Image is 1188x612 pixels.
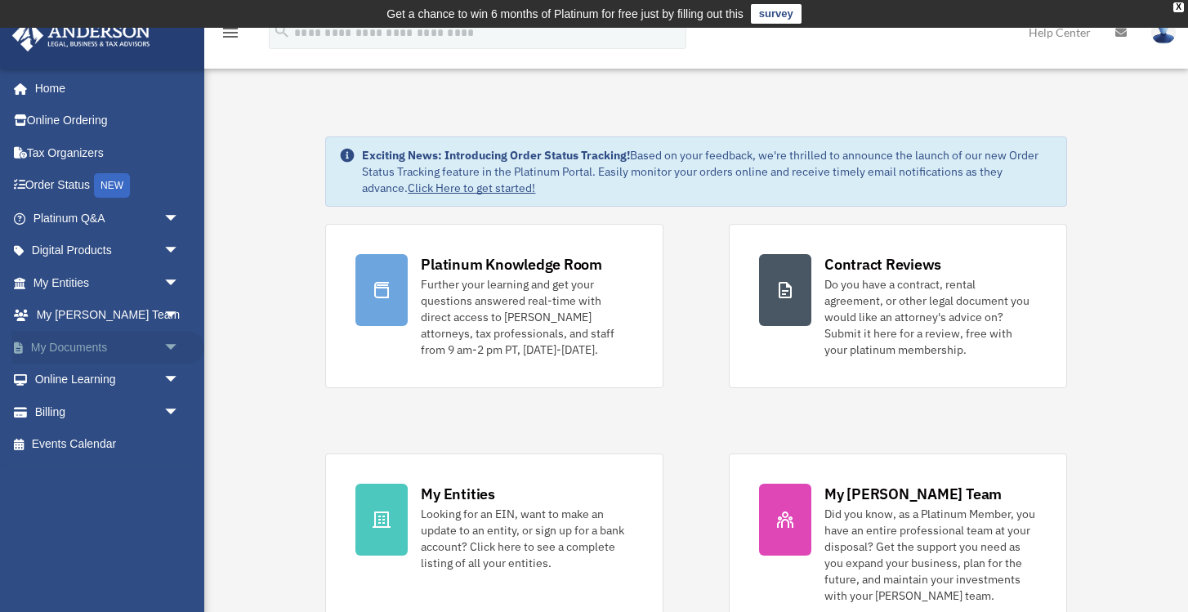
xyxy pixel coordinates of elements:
[163,331,196,364] span: arrow_drop_down
[273,22,291,40] i: search
[163,266,196,300] span: arrow_drop_down
[824,484,1002,504] div: My [PERSON_NAME] Team
[11,105,204,137] a: Online Ordering
[11,202,204,235] a: Platinum Q&Aarrow_drop_down
[421,276,633,358] div: Further your learning and get your questions answered real-time with direct access to [PERSON_NAM...
[386,4,744,24] div: Get a chance to win 6 months of Platinum for free just by filling out this
[824,254,941,275] div: Contract Reviews
[163,364,196,397] span: arrow_drop_down
[421,506,633,571] div: Looking for an EIN, want to make an update to an entity, or sign up for a bank account? Click her...
[11,299,204,332] a: My [PERSON_NAME] Teamarrow_drop_down
[163,395,196,429] span: arrow_drop_down
[11,266,204,299] a: My Entitiesarrow_drop_down
[751,4,802,24] a: survey
[11,395,204,428] a: Billingarrow_drop_down
[11,235,204,267] a: Digital Productsarrow_drop_down
[421,484,494,504] div: My Entities
[11,364,204,396] a: Online Learningarrow_drop_down
[824,276,1037,358] div: Do you have a contract, rental agreement, or other legal document you would like an attorney's ad...
[325,224,663,388] a: Platinum Knowledge Room Further your learning and get your questions answered real-time with dire...
[1151,20,1176,44] img: User Pic
[163,202,196,235] span: arrow_drop_down
[408,181,535,195] a: Click Here to get started!
[11,72,196,105] a: Home
[163,299,196,333] span: arrow_drop_down
[94,173,130,198] div: NEW
[11,169,204,203] a: Order StatusNEW
[221,29,240,42] a: menu
[11,136,204,169] a: Tax Organizers
[729,224,1067,388] a: Contract Reviews Do you have a contract, rental agreement, or other legal document you would like...
[824,506,1037,604] div: Did you know, as a Platinum Member, you have an entire professional team at your disposal? Get th...
[11,428,204,461] a: Events Calendar
[7,20,155,51] img: Anderson Advisors Platinum Portal
[421,254,602,275] div: Platinum Knowledge Room
[362,147,1052,196] div: Based on your feedback, we're thrilled to announce the launch of our new Order Status Tracking fe...
[221,23,240,42] i: menu
[362,148,630,163] strong: Exciting News: Introducing Order Status Tracking!
[11,331,204,364] a: My Documentsarrow_drop_down
[163,235,196,268] span: arrow_drop_down
[1173,2,1184,12] div: close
